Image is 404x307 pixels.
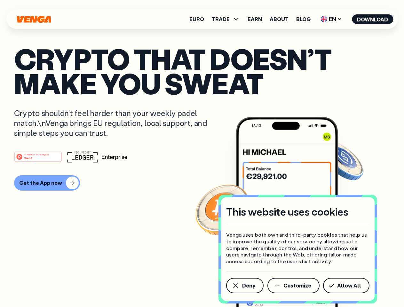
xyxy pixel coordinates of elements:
img: USDC coin [319,138,365,184]
img: flag-uk [321,16,327,22]
button: Customize [267,278,320,293]
a: Get the App now [14,175,390,191]
img: Bitcoin [194,181,252,238]
svg: Home [16,16,52,23]
span: TRADE [212,17,230,22]
span: TRADE [212,15,240,23]
tspan: #1 PRODUCT OF THE MONTH [24,153,49,155]
h4: This website uses cookies [226,205,348,218]
a: Earn [248,17,262,22]
span: Customize [283,283,311,288]
a: Euro [189,17,204,22]
button: Get the App now [14,175,80,191]
span: Allow All [337,283,361,288]
p: Crypto shouldn’t feel harder than your weekly padel match.\nVenga brings EU regulation, local sup... [14,108,216,138]
a: Blog [296,17,311,22]
button: Allow All [323,278,369,293]
span: Deny [242,283,255,288]
p: Venga uses both own and third-party cookies that help us to improve the quality of our service by... [226,232,369,265]
button: Deny [226,278,264,293]
p: Crypto that doesn’t make you sweat [14,46,390,95]
tspan: Web3 [24,156,32,160]
div: Get the App now [19,180,62,186]
button: Download [352,14,393,24]
a: #1 PRODUCT OF THE MONTHWeb3 [14,155,62,163]
a: About [270,17,289,22]
span: EN [318,14,344,24]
